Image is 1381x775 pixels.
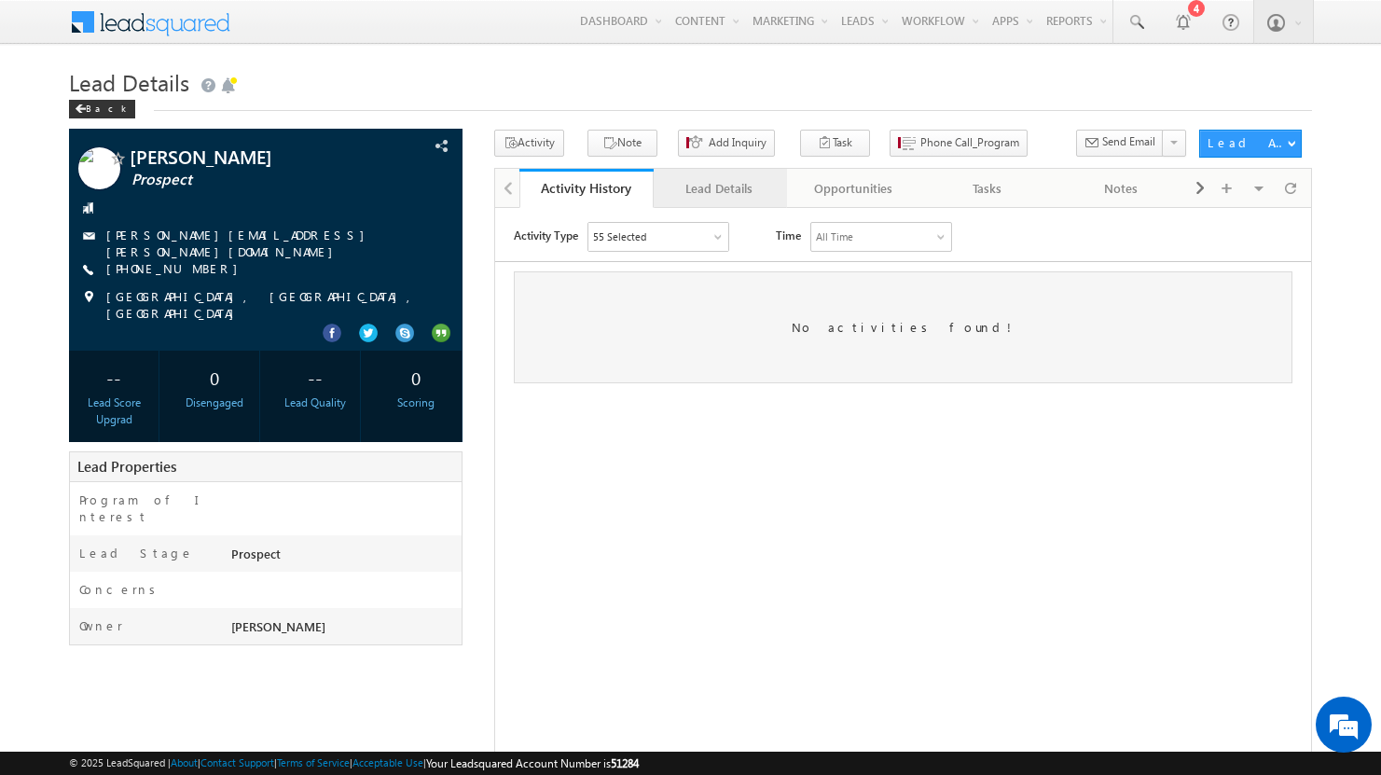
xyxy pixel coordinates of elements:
span: [GEOGRAPHIC_DATA], [GEOGRAPHIC_DATA], [GEOGRAPHIC_DATA] [106,288,424,322]
span: Lead Properties [77,457,176,476]
button: Task [800,130,870,157]
button: Send Email [1076,130,1164,157]
span: Lead Details [69,67,189,97]
button: Lead Actions [1199,130,1302,158]
div: Notes [1070,177,1172,200]
a: Terms of Service [277,756,350,768]
span: 51284 [611,756,639,770]
div: -- [74,360,154,394]
label: Program of Interest [79,491,212,525]
button: Phone Call_Program [890,130,1028,157]
span: © 2025 LeadSquared | | | | | [69,754,639,772]
a: About [171,756,198,768]
a: Back [69,99,145,115]
div: Back [69,100,135,118]
div: Prospect [227,545,462,571]
span: Send Email [1102,133,1155,150]
span: Phone Call_Program [920,134,1019,151]
div: Lead Actions [1208,134,1287,151]
button: Activity [494,130,564,157]
a: Acceptable Use [352,756,423,768]
div: 55 Selected [98,21,151,37]
button: Note [587,130,657,157]
span: [PERSON_NAME] [130,147,373,166]
a: Opportunities [787,169,921,208]
label: Lead Stage [79,545,194,561]
span: Activity Type [19,14,83,42]
span: Time [281,14,306,42]
a: Activity History [519,169,654,208]
span: [PHONE_NUMBER] [106,260,247,279]
button: Add Inquiry [678,130,775,157]
span: Your Leadsquared Account Number is [426,756,639,770]
div: Tasks [936,177,1039,200]
label: Concerns [79,581,162,598]
div: 0 [174,360,255,394]
a: [PERSON_NAME][EMAIL_ADDRESS][PERSON_NAME][DOMAIN_NAME] [106,227,374,259]
label: Owner [79,617,123,634]
img: Profile photo [78,147,120,196]
div: -- [275,360,355,394]
div: Lead Quality [275,394,355,411]
div: Disengaged [174,394,255,411]
a: Tasks [921,169,1056,208]
div: Lead Details [669,177,771,200]
a: Notes [1055,169,1189,208]
div: Opportunities [802,177,905,200]
div: Activity History [533,179,640,197]
div: Lead Score Upgrad [74,394,154,428]
span: [PERSON_NAME] [231,618,325,634]
a: Contact Support [200,756,274,768]
div: Scoring [376,394,456,411]
div: 0 [376,360,456,394]
span: Prospect [131,171,375,189]
div: No activities found! [19,63,797,175]
div: All Time [321,21,358,37]
div: Sales Activity,Program,Email Bounced,Email Link Clicked,Email Marked Spam & 50 more.. [93,15,233,43]
span: Add Inquiry [709,134,766,151]
a: Lead Details [654,169,788,208]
